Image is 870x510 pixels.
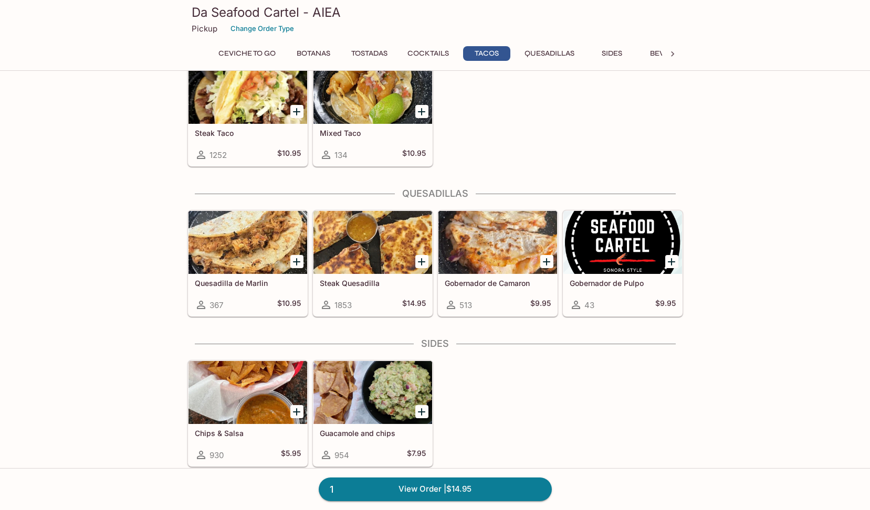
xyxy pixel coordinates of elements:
[644,46,699,61] button: Beverages
[313,210,433,316] a: Steak Quesadilla1853$14.95
[209,300,223,310] span: 367
[519,46,580,61] button: Quesadillas
[438,210,558,316] a: Gobernador de Camaron513$9.95
[290,105,303,118] button: Add Steak Taco
[320,279,426,288] h5: Steak Quesadilla
[209,450,224,460] span: 930
[540,255,553,268] button: Add Gobernador de Camaron
[213,46,281,61] button: Ceviche To Go
[319,477,552,501] a: 1View Order |$14.95
[530,299,551,311] h5: $9.95
[313,60,433,166] a: Mixed Taco134$10.95
[188,60,308,166] a: Steak Taco1252$10.95
[665,255,678,268] button: Add Gobernador de Pulpo
[226,20,299,37] button: Change Order Type
[192,24,217,34] p: Pickup
[320,429,426,438] h5: Guacamole and chips
[187,188,683,199] h4: Quesadillas
[320,129,426,137] h5: Mixed Taco
[188,210,308,316] a: Quesadilla de Marlin367$10.95
[195,429,301,438] h5: Chips & Salsa
[323,482,340,497] span: 1
[438,211,557,274] div: Gobernador de Camaron
[402,299,426,311] h5: $14.95
[290,405,303,418] button: Add Chips & Salsa
[445,279,551,288] h5: Gobernador de Camaron
[334,300,352,310] span: 1853
[195,129,301,137] h5: Steak Taco
[463,46,510,61] button: Tacos
[281,449,301,461] h5: $5.95
[313,211,432,274] div: Steak Quesadilla
[188,211,307,274] div: Quesadilla de Marlin
[407,449,426,461] h5: $7.95
[277,299,301,311] h5: $10.95
[195,279,301,288] h5: Quesadilla de Marlin
[209,150,227,160] span: 1252
[345,46,393,61] button: Tostadas
[589,46,636,61] button: Sides
[313,61,432,124] div: Mixed Taco
[187,338,683,349] h4: Sides
[313,360,433,466] a: Guacamole and chips954$7.95
[402,46,455,61] button: Cocktails
[290,255,303,268] button: Add Quesadilla de Marlin
[313,361,432,424] div: Guacamole and chips
[415,405,428,418] button: Add Guacamole and chips
[584,300,594,310] span: 43
[655,299,676,311] h5: $9.95
[402,148,426,161] h5: $10.95
[459,300,472,310] span: 513
[334,150,348,160] span: 134
[188,361,307,424] div: Chips & Salsa
[415,105,428,118] button: Add Mixed Taco
[334,450,349,460] span: 954
[563,211,682,274] div: Gobernador de Pulpo
[290,46,337,61] button: Botanas
[570,279,676,288] h5: Gobernador de Pulpo
[415,255,428,268] button: Add Steak Quesadilla
[277,148,301,161] h5: $10.95
[192,4,679,20] h3: Da Seafood Cartel - AIEA
[188,360,308,466] a: Chips & Salsa930$5.95
[563,210,683,316] a: Gobernador de Pulpo43$9.95
[188,61,307,124] div: Steak Taco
